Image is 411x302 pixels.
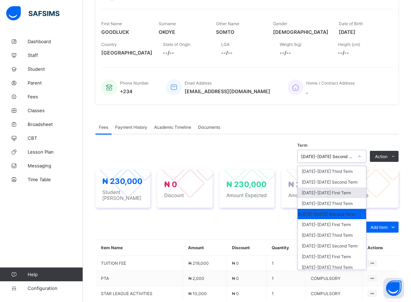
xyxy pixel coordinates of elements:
div: [DATE]-[DATE] Second Term [298,177,366,187]
span: ₦ 0 [232,291,239,296]
span: Student [PERSON_NAME] [102,189,143,201]
span: Term [297,143,307,148]
td: 1 [267,271,305,286]
span: +234 [120,88,149,94]
span: Academic Timeline [154,125,191,130]
span: ₦ 230,000 [288,180,328,189]
span: Staff [28,52,83,58]
span: Fees [99,125,108,130]
img: safsims [6,6,59,21]
span: --/-- [338,50,386,56]
span: Height (cm) [338,42,360,47]
span: SOMTO [216,29,263,35]
div: [DATE]-[DATE] First Term [298,187,366,198]
div: [DATE]-[DATE] Second Term [298,241,366,251]
span: ₦ 0 [164,180,177,189]
span: [EMAIL_ADDRESS][DOMAIN_NAME] [185,88,270,94]
div: [DATE]-[DATE] First Term [298,251,366,262]
span: ₦ 2,000 [188,276,204,281]
div: [DATE]-[DATE] Second Term [301,154,354,159]
span: GOODLUCK [101,29,148,35]
span: [DATE] [339,29,386,35]
span: ₦ 230,000 [226,180,267,189]
td: COMPULSORY [305,271,362,286]
span: CBT [28,135,83,141]
th: Item Name [96,240,183,256]
span: Fees [28,94,83,99]
span: LGA [221,42,230,47]
span: OKOYE [159,29,206,35]
span: Weight (kg) [280,42,301,47]
span: Date of Birth [339,21,363,26]
span: Time Table [28,177,83,182]
div: [DATE]-[DATE] First Term [298,219,366,230]
span: , [306,88,355,94]
td: 1 [267,286,305,301]
div: [DATE]-[DATE] Third Term [298,166,366,177]
span: --/-- [221,50,269,56]
span: Discount [164,192,205,198]
span: --/-- [280,50,328,56]
span: Payment History [115,125,147,130]
span: Gender [273,21,287,26]
span: Dashboard [28,39,83,44]
span: ₦ 10,000 [188,291,207,296]
span: Other Name [216,21,239,26]
span: TUITION FEE [101,261,178,266]
button: Open asap [383,278,404,299]
th: Actions [362,240,399,256]
span: State of Origin [163,42,190,47]
span: First Name [101,21,122,26]
span: Add item [371,225,387,230]
span: ₦ 0 [232,276,239,281]
div: [DATE]-[DATE] Second Term [298,209,366,219]
span: Student [28,66,83,72]
th: Discount [227,240,267,256]
span: Action [375,154,387,159]
span: [DEMOGRAPHIC_DATA] [273,29,328,35]
span: ₦ 0 [232,261,239,266]
td: 1 [267,256,305,271]
span: Lesson Plan [28,149,83,155]
span: Classes [28,108,83,113]
td: COMPULSORY [305,286,362,301]
span: Home / Contract Address [306,80,355,86]
span: Help [28,272,83,277]
span: Messaging [28,163,83,168]
span: Amount Expected [226,192,268,198]
span: STAR LEAGUE ACTIVITIES [101,291,178,296]
span: PTA [101,276,178,281]
span: Balance [351,192,392,198]
span: Broadsheet [28,121,83,127]
th: Quantity [267,240,305,256]
span: Parent [28,80,83,86]
span: ₦ 218,000 [188,261,209,266]
span: Configuration [28,285,83,291]
span: Amount Paid [288,192,329,198]
div: [DATE]-[DATE] Third Term [298,262,366,273]
div: [DATE]-[DATE] Third Term [298,230,366,241]
span: Phone Number [120,80,149,86]
span: --/-- [163,50,211,56]
span: Documents [198,125,220,130]
span: Email Address [185,80,212,86]
th: Amount [183,240,226,256]
div: [DATE]-[DATE] Third Term [298,198,366,209]
span: Surname [159,21,176,26]
span: Country [101,42,117,47]
span: [GEOGRAPHIC_DATA] [101,50,152,56]
span: ₦ 230,000 [102,177,142,186]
